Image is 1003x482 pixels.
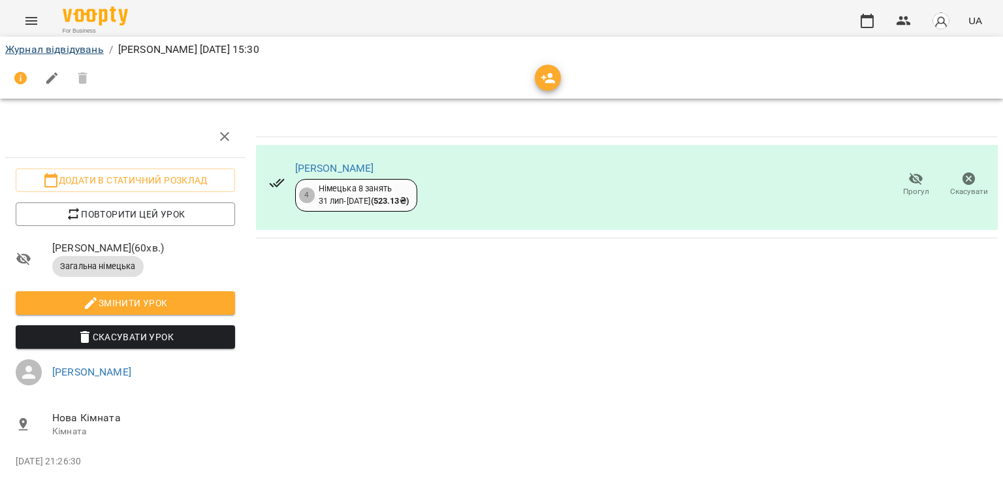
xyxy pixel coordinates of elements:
span: UA [968,14,982,27]
span: Скасувати Урок [26,329,225,345]
a: [PERSON_NAME] [295,162,374,174]
span: For Business [63,27,128,35]
span: Скасувати [950,186,988,197]
button: Змінити урок [16,291,235,315]
li: / [109,42,113,57]
div: 4 [299,187,315,203]
button: Скасувати [942,167,995,203]
nav: breadcrumb [5,42,998,57]
a: [PERSON_NAME] [52,366,131,378]
span: Прогул [903,186,929,197]
span: Повторити цей урок [26,206,225,222]
p: Кімната [52,425,235,438]
button: Прогул [889,167,942,203]
span: Загальна німецька [52,261,144,272]
a: Журнал відвідувань [5,43,104,56]
button: Повторити цей урок [16,202,235,226]
p: [PERSON_NAME] [DATE] 15:30 [118,42,259,57]
span: Змінити урок [26,295,225,311]
button: Додати в статичний розклад [16,169,235,192]
div: Німецька 8 занять 31 лип - [DATE] [319,183,409,207]
img: Voopty Logo [63,7,128,25]
button: UA [963,8,987,33]
span: Нова Кімната [52,410,235,426]
b: ( 523.13 ₴ ) [371,196,409,206]
button: Скасувати Урок [16,325,235,349]
button: Menu [16,5,47,37]
p: [DATE] 21:26:30 [16,455,235,468]
span: [PERSON_NAME] ( 60 хв. ) [52,240,235,256]
img: avatar_s.png [932,12,950,30]
span: Додати в статичний розклад [26,172,225,188]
